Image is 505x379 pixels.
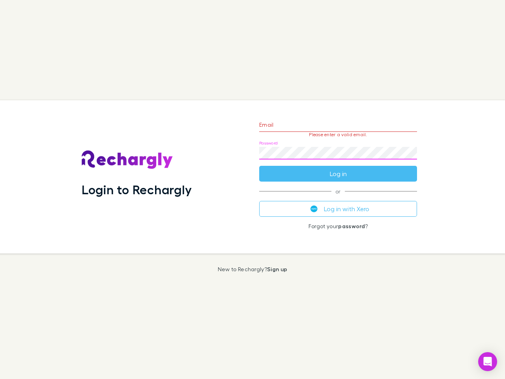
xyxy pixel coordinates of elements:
[259,223,417,229] p: Forgot your ?
[259,132,417,137] p: Please enter a valid email.
[310,205,318,212] img: Xero's logo
[259,201,417,217] button: Log in with Xero
[259,166,417,182] button: Log in
[267,266,287,272] a: Sign up
[478,352,497,371] div: Open Intercom Messenger
[82,182,192,197] h1: Login to Rechargly
[338,223,365,229] a: password
[82,150,173,169] img: Rechargly's Logo
[259,140,278,146] label: Password
[218,266,288,272] p: New to Rechargly?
